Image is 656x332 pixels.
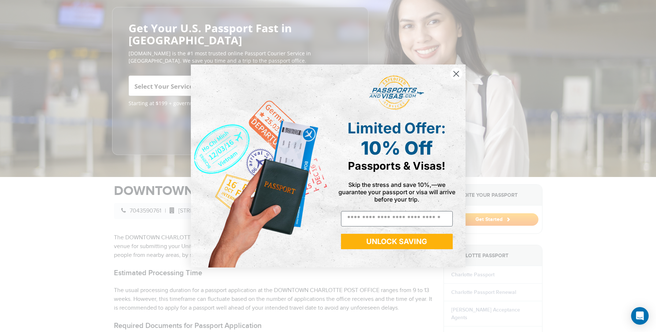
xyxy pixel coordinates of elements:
[361,137,433,159] span: 10% Off
[369,75,424,110] img: passports and visas
[341,234,453,249] button: UNLOCK SAVING
[191,64,328,267] img: de9cda0d-0715-46ca-9a25-073762a91ba7.png
[450,67,463,80] button: Close dialog
[348,119,446,137] span: Limited Offer:
[348,159,445,172] span: Passports & Visas!
[338,181,455,203] span: Skip the stress and save 10%,—we guarantee your passport or visa will arrive before your trip.
[631,307,649,325] div: Open Intercom Messenger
